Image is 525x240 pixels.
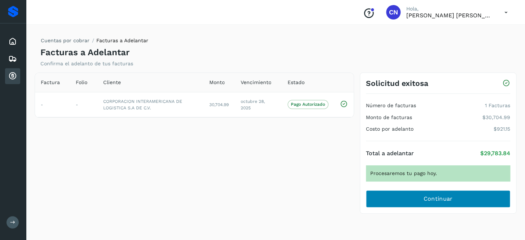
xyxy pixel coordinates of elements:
[5,51,20,67] div: Embarques
[406,6,493,12] p: Hola,
[5,34,20,49] div: Inicio
[366,79,428,88] h3: Solicitud exitosa
[291,102,325,107] p: Pago Autorizado
[366,102,416,109] h4: Número de facturas
[40,47,130,58] h4: Facturas a Adelantar
[70,92,97,117] td: -
[97,92,203,117] td: CORPORACION INTERAMERICANA DE LOGISTICA S.A DE C.V.
[96,38,148,43] span: Facturas a Adelantar
[76,79,87,86] span: Folio
[288,79,305,86] span: Estado
[41,79,60,86] span: Factura
[494,126,510,132] p: $921.15
[366,126,414,132] h4: Costo por adelanto
[366,165,510,182] div: Procesaremos tu pago hoy.
[240,79,271,86] span: Vencimiento
[35,92,70,117] td: -
[240,99,264,110] span: octubre 28, 2025
[366,150,414,157] h4: Total a adelantar
[40,61,133,67] p: Confirma el adelanto de tus facturas
[366,114,412,121] h4: Monto de facturas
[406,12,493,19] p: Claudia Nohemi González Sánchez
[209,102,228,107] span: 30,704.99
[366,190,510,208] button: Continuar
[209,79,224,86] span: Monto
[41,38,89,43] a: Cuentas por cobrar
[482,114,510,121] p: $30,704.99
[103,79,121,86] span: Cliente
[40,37,148,47] nav: breadcrumb
[480,150,510,157] p: $29,783.84
[5,68,20,84] div: Cuentas por cobrar
[423,195,452,203] span: Continuar
[485,102,510,109] p: 1 Facturas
